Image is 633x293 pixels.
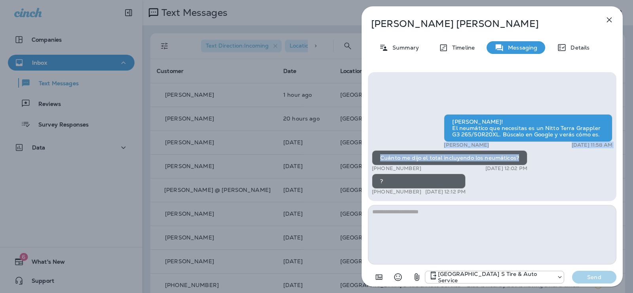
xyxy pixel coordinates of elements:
p: Timeline [448,44,475,51]
p: [PHONE_NUMBER] [372,165,421,172]
div: [PERSON_NAME]! El neumático que necesitas es un Nitto Terra Grappler G3 265/50R20XL. Búscalo en G... [444,114,612,142]
p: Details [567,44,589,51]
p: [DATE] 12:12 PM [425,189,466,195]
div: Cuánto me dijo el total incluyendo los neumáticos? [372,150,527,165]
p: Summary [389,44,419,51]
p: [PERSON_NAME] [444,142,489,148]
button: Add in a premade template [371,269,387,285]
div: +1 (301) 975-0024 [425,271,564,283]
p: [DATE] 12:02 PM [485,165,527,172]
button: Select an emoji [390,269,406,285]
p: [PERSON_NAME] [PERSON_NAME] [371,18,587,29]
p: Messaging [504,44,537,51]
p: [DATE] 11:58 AM [572,142,612,148]
p: [PHONE_NUMBER] [372,189,421,195]
div: ? [372,174,466,189]
p: [GEOGRAPHIC_DATA] S Tire & Auto Service [438,271,553,283]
